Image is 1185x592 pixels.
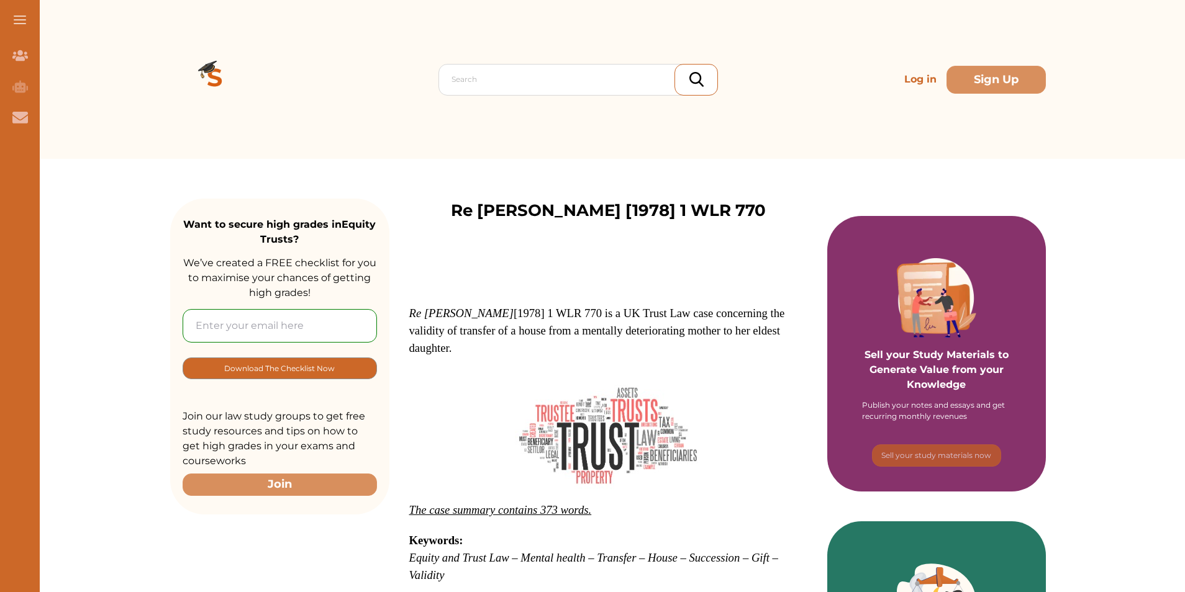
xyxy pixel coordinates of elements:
input: Enter your email here [183,309,377,343]
img: 9k= [515,370,701,501]
button: [object Object] [183,357,377,379]
strong: Keywords: [409,534,463,547]
div: Publish your notes and essays and get recurring monthly revenues [862,400,1011,422]
p: Sell your Study Materials to Generate Value from your Knowledge [840,313,1034,392]
img: Logo [170,35,260,124]
p: Log in [899,67,942,92]
em: The case summary contains 373 words. [409,503,592,516]
img: Purple card image [897,258,976,338]
span: We’ve created a FREE checklist for you to maximise your chances of getting high grades! [183,257,376,298]
p: Re [PERSON_NAME] [1978] 1 WLR 770 [451,199,766,223]
strong: Want to secure high grades in Equity Trusts ? [183,218,376,245]
button: Join [183,473,377,495]
img: search_icon [689,72,704,87]
em: Equity and Trust Law – Mental health – Transfer – House – Succession – Gift – Validity [409,551,778,581]
p: Sell your study materials now [881,450,991,461]
button: Sign Up [947,66,1046,94]
p: Join our law study groups to get free study resources and tips on how to get high grades in your ... [183,409,377,469]
button: [object Object] [872,444,1001,467]
p: Download The Checklist Now [224,361,335,375]
span: [1978] 1 WLR 770 is a UK Trust Law case concerning the validity of transfer of a house from a men... [409,307,785,354]
em: Re [PERSON_NAME] [409,307,514,320]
